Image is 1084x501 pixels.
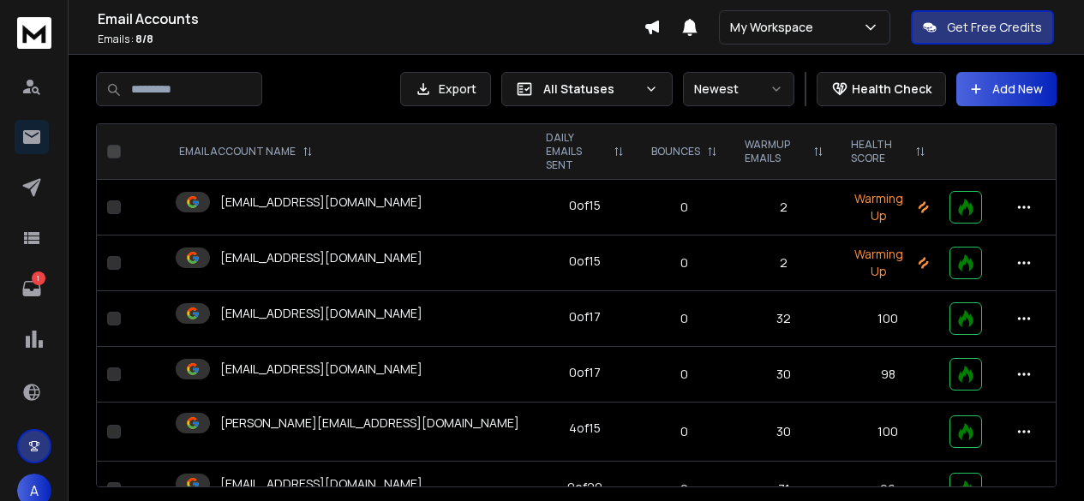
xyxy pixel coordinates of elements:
h1: Email Accounts [98,9,644,29]
button: Export [400,72,491,106]
button: Get Free Credits [911,10,1054,45]
button: Health Check [817,72,946,106]
p: Warming Up [847,190,929,224]
p: 0 [648,310,721,327]
td: 2 [731,236,836,291]
p: 0 [648,480,721,498]
p: [EMAIL_ADDRESS][DOMAIN_NAME] [220,361,422,378]
td: 30 [731,403,836,462]
button: Add New [956,72,1057,106]
p: Get Free Credits [947,19,1042,36]
div: 0 of 20 [567,479,602,496]
p: Warming Up [847,246,929,280]
p: 0 [648,423,721,440]
a: 1 [15,271,49,306]
p: [PERSON_NAME][EMAIL_ADDRESS][DOMAIN_NAME] [220,415,519,432]
p: 1 [32,271,45,285]
p: [EMAIL_ADDRESS][DOMAIN_NAME] [220,249,422,266]
td: 98 [837,347,939,403]
p: 0 [648,199,721,216]
p: Health Check [852,81,931,98]
p: [EMAIL_ADDRESS][DOMAIN_NAME] [220,475,422,492]
td: 100 [837,403,939,462]
p: BOUNCES [651,145,700,158]
button: Newest [683,72,794,106]
div: 0 of 15 [569,253,601,270]
td: 2 [731,180,836,236]
p: All Statuses [543,81,638,98]
p: 0 [648,366,721,383]
div: 0 of 17 [569,364,601,381]
p: [EMAIL_ADDRESS][DOMAIN_NAME] [220,194,422,211]
td: 100 [837,291,939,347]
img: logo [17,17,51,49]
p: My Workspace [730,19,820,36]
td: 32 [731,291,836,347]
div: 0 of 15 [569,197,601,214]
td: 30 [731,347,836,403]
p: DAILY EMAILS SENT [546,131,607,172]
p: [EMAIL_ADDRESS][DOMAIN_NAME] [220,305,422,322]
p: 0 [648,254,721,271]
div: 0 of 17 [569,308,601,325]
p: Emails : [98,33,644,46]
div: EMAIL ACCOUNT NAME [179,145,313,158]
span: 8 / 8 [135,32,153,46]
p: HEALTH SCORE [851,138,908,165]
p: WARMUP EMAILS [745,138,806,165]
div: 4 of 15 [569,420,601,437]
